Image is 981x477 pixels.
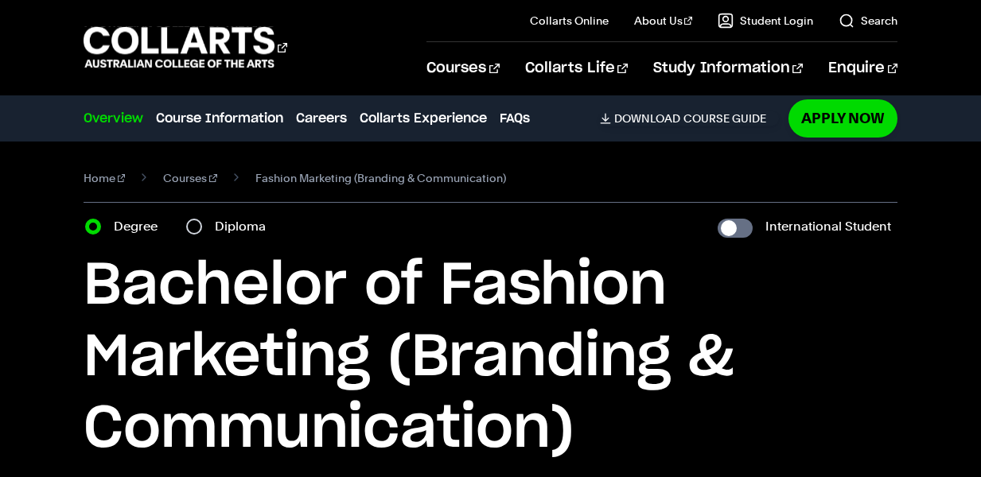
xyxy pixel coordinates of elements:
a: Courses [163,167,217,189]
a: Course Information [156,109,283,128]
label: Diploma [215,215,275,238]
a: Student Login [718,13,813,29]
label: International Student [765,215,891,238]
a: Home [84,167,126,189]
a: About Us [634,13,693,29]
a: Apply Now [788,99,897,137]
h1: Bachelor of Fashion Marketing (Branding & Communication) [84,250,897,465]
span: Download [614,111,680,126]
a: Enquire [828,42,897,95]
div: Go to homepage [84,25,287,70]
a: DownloadCourse Guide [600,111,779,126]
label: Degree [114,215,167,238]
a: Careers [296,109,347,128]
a: Search [839,13,897,29]
a: FAQs [500,109,530,128]
a: Collarts Life [525,42,628,95]
span: Fashion Marketing (Branding & Communication) [255,167,506,189]
a: Study Information [653,42,803,95]
a: Courses [426,42,499,95]
a: Collarts Online [530,13,609,29]
a: Collarts Experience [360,109,487,128]
a: Overview [84,109,143,128]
